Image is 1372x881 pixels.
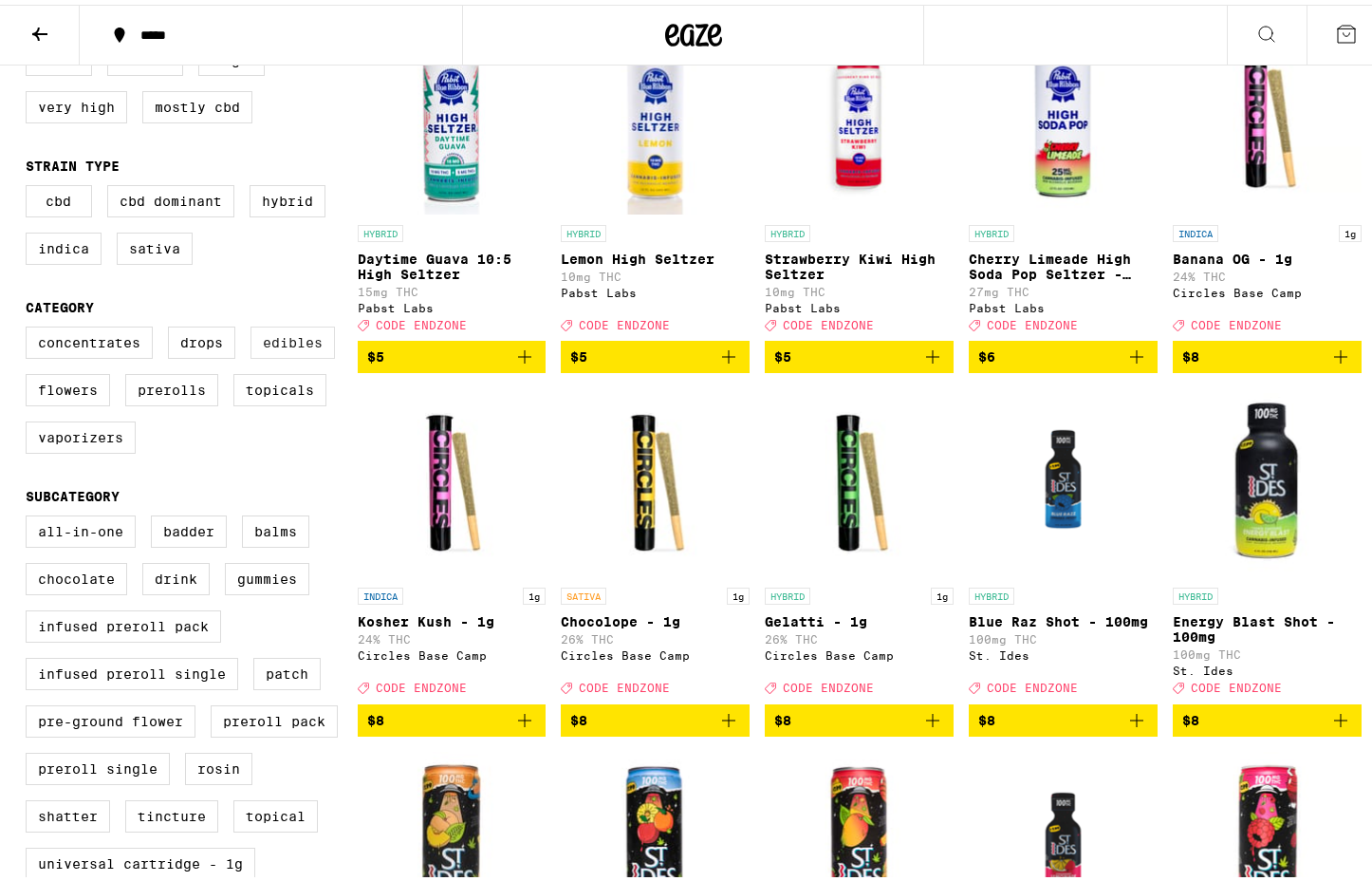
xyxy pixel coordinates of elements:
span: CODE ENDZONE [783,678,874,690]
label: Shatter [26,796,110,828]
a: Open page for Daytime Guava 10:5 High Seltzer from Pabst Labs [358,21,547,336]
p: INDICA [358,583,403,600]
p: Blue Raz Shot - 100mg [969,609,1158,625]
a: Open page for Gelatti - 1g from Circles Base Camp [765,384,954,699]
div: Circles Base Camp [1173,282,1362,294]
a: Open page for Banana OG - 1g from Circles Base Camp [1173,21,1362,336]
button: Add to bag [561,336,750,368]
label: Very High [26,86,127,119]
img: St. Ides - Blue Raz Shot - 100mg [969,384,1158,573]
label: Patch [253,653,321,685]
p: 24% THC [1173,266,1362,278]
span: CODE ENDZONE [376,678,467,690]
a: Open page for Strawberry Kiwi High Seltzer from Pabst Labs [765,21,954,336]
div: Pabst Labs [561,282,750,294]
p: 100mg THC [1173,644,1362,656]
legend: Category [26,295,94,310]
p: Banana OG - 1g [1173,247,1362,262]
label: Edibles [250,322,335,354]
span: $5 [570,345,587,360]
img: Circles Base Camp - Kosher Kush - 1g [358,384,547,573]
label: Universal Cartridge - 1g [26,843,255,875]
label: Chocolate [26,558,127,590]
p: 100mg THC [969,628,1158,641]
p: HYBRID [765,220,810,237]
label: Tincture [125,796,218,828]
label: Drink [142,558,210,590]
p: 24% THC [358,628,547,641]
label: All-In-One [26,511,136,543]
img: Pabst Labs - Cherry Limeade High Soda Pop Seltzer - 25mg [969,21,1158,211]
label: Drops [168,322,235,354]
p: 27mg THC [969,281,1158,293]
span: $8 [978,708,995,723]
img: Pabst Labs - Lemon High Seltzer [561,21,750,211]
div: Circles Base Camp [765,645,954,657]
p: Daytime Guava 10:5 High Seltzer [358,247,547,277]
span: Hi. Need any help? [11,13,137,28]
span: CODE ENDZONE [987,678,1078,690]
p: INDICA [1173,220,1218,237]
p: HYBRID [969,220,1014,237]
label: Balms [242,511,309,543]
img: Circles Base Camp - Chocolope - 1g [561,384,750,573]
div: St. Ides [1173,660,1362,672]
label: Prerolls [125,369,218,402]
div: Pabst Labs [358,297,547,309]
span: CODE ENDZONE [783,314,874,327]
p: 1g [523,583,546,600]
label: Indica [26,228,102,260]
label: Gummies [225,558,309,590]
span: $8 [367,708,384,723]
button: Add to bag [969,700,1158,732]
p: 10mg THC [765,281,954,293]
span: $8 [774,708,791,723]
p: HYBRID [358,220,403,237]
label: Sativa [117,228,193,260]
img: Pabst Labs - Daytime Guava 10:5 High Seltzer [358,21,547,211]
div: St. Ides [969,645,1158,657]
label: Infused Preroll Pack [26,606,221,638]
label: Topicals [233,369,326,402]
button: Add to bag [358,700,547,732]
p: 26% THC [765,628,954,641]
span: CODE ENDZONE [1191,314,1282,327]
label: Vaporizers [26,417,136,449]
p: 26% THC [561,628,750,641]
a: Open page for Blue Raz Shot - 100mg from St. Ides [969,384,1158,699]
p: Kosher Kush - 1g [358,609,547,625]
label: Preroll Pack [211,701,338,733]
legend: Subcategory [26,484,120,499]
span: $8 [1182,345,1199,360]
span: CODE ENDZONE [1191,678,1282,690]
label: Hybrid [250,180,325,213]
img: Pabst Labs - Strawberry Kiwi High Seltzer [765,21,954,211]
label: Infused Preroll Single [26,653,238,685]
p: 1g [1339,220,1362,237]
button: Add to bag [1173,700,1362,732]
button: Add to bag [358,336,547,368]
label: Mostly CBD [142,86,252,119]
label: Badder [151,511,227,543]
a: Open page for Kosher Kush - 1g from Circles Base Camp [358,384,547,699]
p: HYBRID [561,220,606,237]
p: 1g [931,583,954,600]
button: Add to bag [969,336,1158,368]
label: Concentrates [26,322,153,354]
p: 10mg THC [561,266,750,278]
span: $5 [367,345,384,360]
label: Flowers [26,369,110,402]
p: SATIVA [561,583,606,600]
span: CODE ENDZONE [579,678,670,690]
p: 1g [727,583,750,600]
a: Open page for Lemon High Seltzer from Pabst Labs [561,21,750,336]
legend: Strain Type [26,154,120,169]
span: $8 [570,708,587,723]
p: Cherry Limeade High Soda Pop Seltzer - 25mg [969,247,1158,277]
span: CODE ENDZONE [987,314,1078,327]
p: 15mg THC [358,281,547,293]
p: HYBRID [765,583,810,600]
label: CBD [26,180,92,213]
span: $6 [978,345,995,360]
a: Open page for Energy Blast Shot - 100mg from St. Ides [1173,384,1362,699]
